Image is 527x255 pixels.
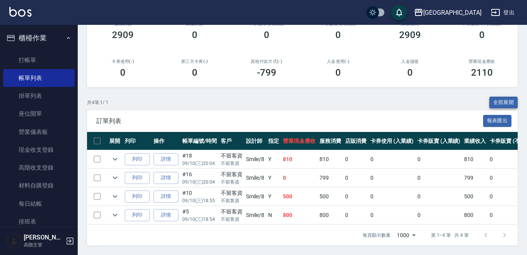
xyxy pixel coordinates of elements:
td: 810 [462,150,488,168]
td: 500 [462,187,488,206]
th: 展開 [107,132,123,150]
td: 799 [462,169,488,187]
div: 不留客資 [221,189,243,197]
td: 0 [415,187,462,206]
td: 799 [318,169,343,187]
h3: 2909 [112,29,134,40]
button: 列印 [125,153,150,165]
div: 不留客資 [221,170,243,179]
div: 不留客資 [221,152,243,160]
th: 服務消費 [318,132,343,150]
p: 09/10 (三) 18:55 [182,197,217,204]
a: 高階收支登錄 [3,159,75,177]
td: Smile /8 [244,187,266,206]
th: 客戶 [219,132,244,150]
td: 0 [368,150,415,168]
a: 營業儀表板 [3,123,75,141]
td: 0 [415,150,462,168]
img: Logo [9,7,31,17]
td: #10 [180,187,219,206]
a: 報表匯出 [483,117,512,124]
button: expand row [109,172,121,184]
td: #16 [180,169,219,187]
th: 卡券販賣 (入業績) [415,132,462,150]
a: 排班表 [3,213,75,231]
td: 0 [343,169,369,187]
td: Smile /8 [244,169,266,187]
p: 不留客資 [221,179,243,186]
h3: 0 [479,29,485,40]
span: 訂單列表 [96,117,483,125]
button: 列印 [125,209,150,221]
p: 高階主管 [24,241,63,248]
button: 列印 [125,191,150,203]
td: 0 [281,169,318,187]
p: 不留客資 [221,216,243,223]
td: Y [266,169,281,187]
button: expand row [109,191,121,202]
button: 登出 [488,5,518,20]
h2: 第三方卡券(-) [168,59,222,64]
h3: 0 [407,67,413,78]
td: Smile /8 [244,206,266,224]
td: N [266,206,281,224]
p: 每頁顯示數量 [363,232,391,239]
h3: 0 [192,67,197,78]
th: 設計師 [244,132,266,150]
td: #5 [180,206,219,224]
button: save [391,5,407,20]
h3: 2110 [471,67,493,78]
h3: 0 [192,29,197,40]
p: 第 1–4 筆 共 4 筆 [431,232,469,239]
a: 詳情 [154,209,178,221]
td: 0 [415,206,462,224]
div: 不留客資 [221,208,243,216]
p: 09/10 (三) 20:04 [182,160,217,167]
td: 800 [318,206,343,224]
button: 列印 [125,172,150,184]
td: Y [266,187,281,206]
th: 帳單編號/時間 [180,132,219,150]
button: 報表匯出 [483,115,512,127]
button: expand row [109,153,121,165]
h2: 入金使用(-) [312,59,365,64]
a: 每日結帳 [3,195,75,213]
td: 500 [318,187,343,206]
td: 810 [318,150,343,168]
td: Smile /8 [244,150,266,168]
button: expand row [109,209,121,221]
td: Y [266,150,281,168]
a: 掛單列表 [3,87,75,105]
h3: 0 [264,29,269,40]
td: 500 [281,187,318,206]
td: 0 [343,206,369,224]
h3: 2909 [399,29,421,40]
a: 詳情 [154,172,178,184]
a: 打帳單 [3,51,75,69]
th: 營業現金應收 [281,132,318,150]
img: Person [6,233,22,249]
h3: 0 [335,67,341,78]
p: 不留客資 [221,160,243,167]
p: 共 4 筆, 1 / 1 [87,99,108,106]
td: 0 [415,169,462,187]
div: 1000 [394,225,419,246]
h3: 0 [335,29,341,40]
td: 800 [281,206,318,224]
h2: 卡券使用(-) [96,59,150,64]
th: 業績收入 [462,132,488,150]
a: 材料自購登錄 [3,177,75,194]
td: 0 [368,187,415,206]
h5: [PERSON_NAME] [24,234,63,241]
button: 櫃檯作業 [3,28,75,48]
button: 全部展開 [489,97,518,109]
div: [GEOGRAPHIC_DATA] [423,8,482,17]
button: [GEOGRAPHIC_DATA] [411,5,485,21]
p: 09/10 (三) 18:54 [182,216,217,223]
td: 0 [343,187,369,206]
a: 現金收支登錄 [3,141,75,159]
td: 810 [281,150,318,168]
a: 詳情 [154,153,178,165]
td: 0 [368,169,415,187]
th: 店販消費 [343,132,369,150]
